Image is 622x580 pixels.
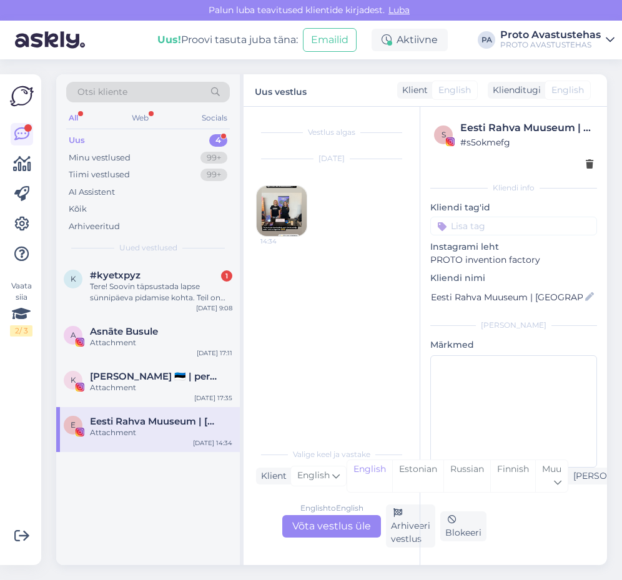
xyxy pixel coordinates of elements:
[430,182,597,194] div: Kliendi info
[66,110,81,126] div: All
[69,152,131,164] div: Minu vestlused
[256,469,287,483] div: Klient
[90,427,232,438] div: Attachment
[71,420,76,430] span: E
[303,28,357,52] button: Emailid
[71,274,76,283] span: k
[69,186,115,199] div: AI Assistent
[551,84,584,97] span: English
[10,280,32,337] div: Vaata siia
[90,382,232,393] div: Attachment
[430,338,597,351] p: Märkmed
[221,270,232,282] div: 1
[257,186,307,236] img: attachment
[430,217,597,235] input: Lisa tag
[129,110,151,126] div: Web
[397,84,428,97] div: Klient
[460,135,593,149] div: # s5okmefg
[157,32,298,47] div: Proovi tasuta juba täna:
[297,469,330,483] span: English
[488,84,541,97] div: Klienditugi
[500,30,601,40] div: Proto Avastustehas
[430,272,597,285] p: Kliendi nimi
[69,220,120,233] div: Arhiveeritud
[256,449,407,460] div: Valige keel ja vastake
[90,281,232,303] div: Tere! Soovin täpsustada lapse sünnipäeva pidamise kohta. Teil on kirjas, et kuni 18 inimest saab....
[200,169,227,181] div: 99+
[347,460,392,492] div: English
[386,504,435,548] div: Arhiveeri vestlus
[199,110,230,126] div: Socials
[282,515,381,538] div: Võta vestlus üle
[372,29,448,51] div: Aktiivne
[69,134,85,147] div: Uus
[256,127,407,138] div: Vestlus algas
[385,4,413,16] span: Luba
[71,330,76,340] span: A
[542,463,561,474] span: Muu
[209,134,227,147] div: 4
[430,201,597,214] p: Kliendi tag'id
[90,416,220,427] span: Eesti Rahva Muuseum | Estonian National Museum
[69,203,87,215] div: Kõik
[478,31,495,49] div: PA
[90,371,220,382] span: Katrin Kreutzberg 🇪🇪 | personaaltreener ✨
[443,460,490,492] div: Russian
[71,375,76,385] span: K
[69,169,130,181] div: Tiimi vestlused
[255,82,307,99] label: Uus vestlus
[500,30,615,50] a: Proto AvastustehasPROTO AVASTUSTEHAS
[90,337,232,348] div: Attachment
[442,130,446,139] span: s
[90,326,158,337] span: Asnāte Busule
[90,270,141,281] span: #kyetxpyz
[194,393,232,403] div: [DATE] 17:35
[430,240,597,253] p: Instagrami leht
[193,438,232,448] div: [DATE] 14:34
[256,153,407,164] div: [DATE]
[392,460,443,492] div: Estonian
[119,242,177,253] span: Uued vestlused
[438,84,471,97] span: English
[300,503,363,514] div: English to English
[157,34,181,46] b: Uus!
[490,460,535,492] div: Finnish
[431,290,583,304] input: Lisa nimi
[197,348,232,358] div: [DATE] 17:11
[196,303,232,313] div: [DATE] 9:08
[430,253,597,267] p: PROTO invention factory
[77,86,127,99] span: Otsi kliente
[260,237,307,246] span: 14:34
[460,120,593,135] div: Eesti Rahva Muuseum | [GEOGRAPHIC_DATA]
[10,84,34,108] img: Askly Logo
[10,325,32,337] div: 2 / 3
[500,40,601,50] div: PROTO AVASTUSTEHAS
[430,320,597,331] div: [PERSON_NAME]
[200,152,227,164] div: 99+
